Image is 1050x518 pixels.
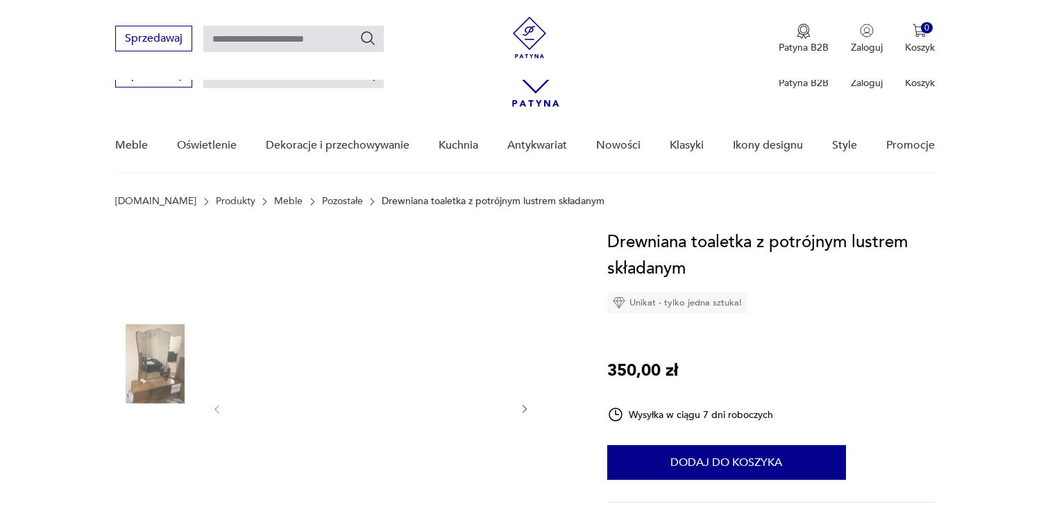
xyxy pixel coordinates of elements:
[832,119,857,172] a: Style
[886,119,935,172] a: Promocje
[860,24,874,37] img: Ikonka użytkownika
[851,76,883,90] p: Zaloguj
[670,119,704,172] a: Klasyki
[921,22,933,34] div: 0
[607,358,678,384] p: 350,00 zł
[177,119,237,172] a: Oświetlenie
[851,41,883,54] p: Zaloguj
[613,296,625,309] img: Ikona diamentu
[115,196,196,207] a: [DOMAIN_NAME]
[115,413,194,492] img: Zdjęcie produktu Drewniana toaletka z potrójnym lustrem składanym
[905,24,935,54] button: 0Koszyk
[607,292,747,313] div: Unikat - tylko jedna sztuka!
[779,24,829,54] button: Patyna B2B
[607,406,774,423] div: Wysyłka w ciągu 7 dni roboczych
[274,196,303,207] a: Meble
[905,41,935,54] p: Koszyk
[115,71,192,81] a: Sprzedawaj
[115,119,148,172] a: Meble
[115,35,192,44] a: Sprzedawaj
[607,229,935,282] h1: Drewniana toaletka z potrójnym lustrem składanym
[322,196,363,207] a: Pozostałe
[779,24,829,54] a: Ikona medaluPatyna B2B
[115,26,192,51] button: Sprzedawaj
[507,119,567,172] a: Antykwariat
[115,236,194,315] img: Zdjęcie produktu Drewniana toaletka z potrójnym lustrem składanym
[359,30,376,47] button: Szukaj
[851,24,883,54] button: Zaloguj
[596,119,641,172] a: Nowości
[905,76,935,90] p: Koszyk
[509,17,550,58] img: Patyna - sklep z meblami i dekoracjami vintage
[266,119,409,172] a: Dekoracje i przechowywanie
[733,119,803,172] a: Ikony designu
[913,24,926,37] img: Ikona koszyka
[779,41,829,54] p: Patyna B2B
[779,76,829,90] p: Patyna B2B
[382,196,604,207] p: Drewniana toaletka z potrójnym lustrem składanym
[797,24,811,39] img: Ikona medalu
[115,324,194,403] img: Zdjęcie produktu Drewniana toaletka z potrójnym lustrem składanym
[607,445,846,480] button: Dodaj do koszyka
[439,119,478,172] a: Kuchnia
[216,196,255,207] a: Produkty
